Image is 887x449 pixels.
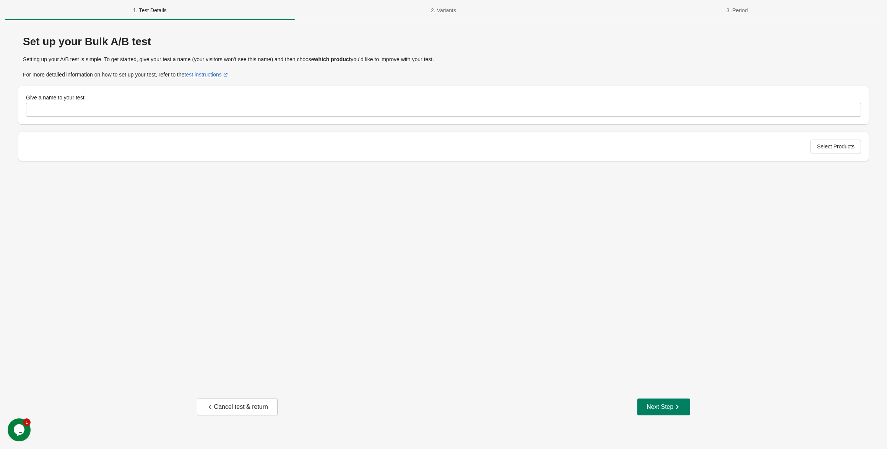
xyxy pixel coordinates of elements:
div: Cancel test & return [206,403,268,411]
button: Select Products [811,140,861,153]
span: Select Products [817,143,855,150]
a: test instructions [185,72,229,78]
iframe: chat widget [8,418,32,441]
div: Set up your Bulk A/B test [23,36,864,48]
div: Next Step [647,403,681,411]
p: For more detailed information on how to set up your test, refer to the [23,71,864,78]
button: Cancel test & return [197,399,278,415]
p: Setting up your A/B test is simple. To get started, give your test a name (your visitors won’t se... [23,55,864,63]
label: Give a name to your test [26,94,84,101]
span: 1. Test Details [5,3,295,17]
strong: which product [314,56,351,62]
span: 3. Period [592,3,882,17]
button: Next Step [637,399,690,415]
span: 2. Variants [298,3,589,17]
